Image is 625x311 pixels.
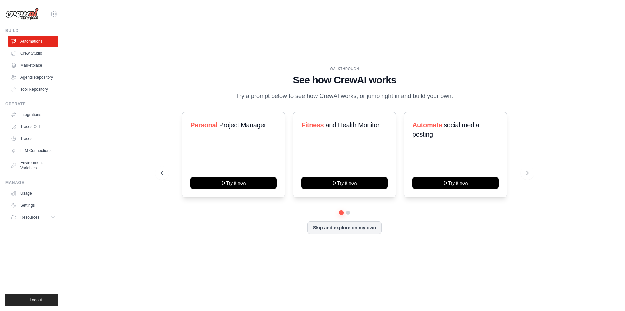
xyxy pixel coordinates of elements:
[412,121,479,138] span: social media posting
[412,121,442,129] span: Automate
[301,177,388,189] button: Try it now
[301,121,324,129] span: Fitness
[219,121,266,129] span: Project Manager
[325,121,379,129] span: and Health Monitor
[412,177,499,189] button: Try it now
[8,188,58,199] a: Usage
[5,8,39,20] img: Logo
[8,48,58,59] a: Crew Studio
[8,109,58,120] a: Integrations
[8,145,58,156] a: LLM Connections
[307,221,382,234] button: Skip and explore on my own
[8,84,58,95] a: Tool Repository
[30,297,42,303] span: Logout
[190,177,277,189] button: Try it now
[20,215,39,220] span: Resources
[161,74,529,86] h1: See how CrewAI works
[233,91,457,101] p: Try a prompt below to see how CrewAI works, or jump right in and build your own.
[8,60,58,71] a: Marketplace
[8,212,58,223] button: Resources
[5,180,58,185] div: Manage
[5,28,58,33] div: Build
[8,121,58,132] a: Traces Old
[8,72,58,83] a: Agents Repository
[8,36,58,47] a: Automations
[161,66,529,71] div: WALKTHROUGH
[190,121,217,129] span: Personal
[8,133,58,144] a: Traces
[5,101,58,107] div: Operate
[8,157,58,173] a: Environment Variables
[8,200,58,211] a: Settings
[5,294,58,306] button: Logout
